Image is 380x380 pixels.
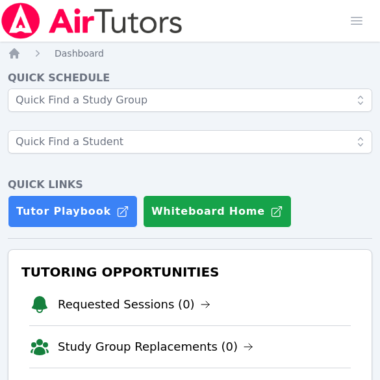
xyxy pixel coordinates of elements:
[8,47,372,60] nav: Breadcrumb
[58,295,210,314] a: Requested Sessions (0)
[8,88,372,112] input: Quick Find a Study Group
[143,195,292,228] button: Whiteboard Home
[55,47,104,60] a: Dashboard
[8,195,138,228] a: Tutor Playbook
[19,260,361,284] h3: Tutoring Opportunities
[55,48,104,59] span: Dashboard
[8,130,372,154] input: Quick Find a Student
[8,70,372,86] h4: Quick Schedule
[8,177,372,193] h4: Quick Links
[58,338,253,356] a: Study Group Replacements (0)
